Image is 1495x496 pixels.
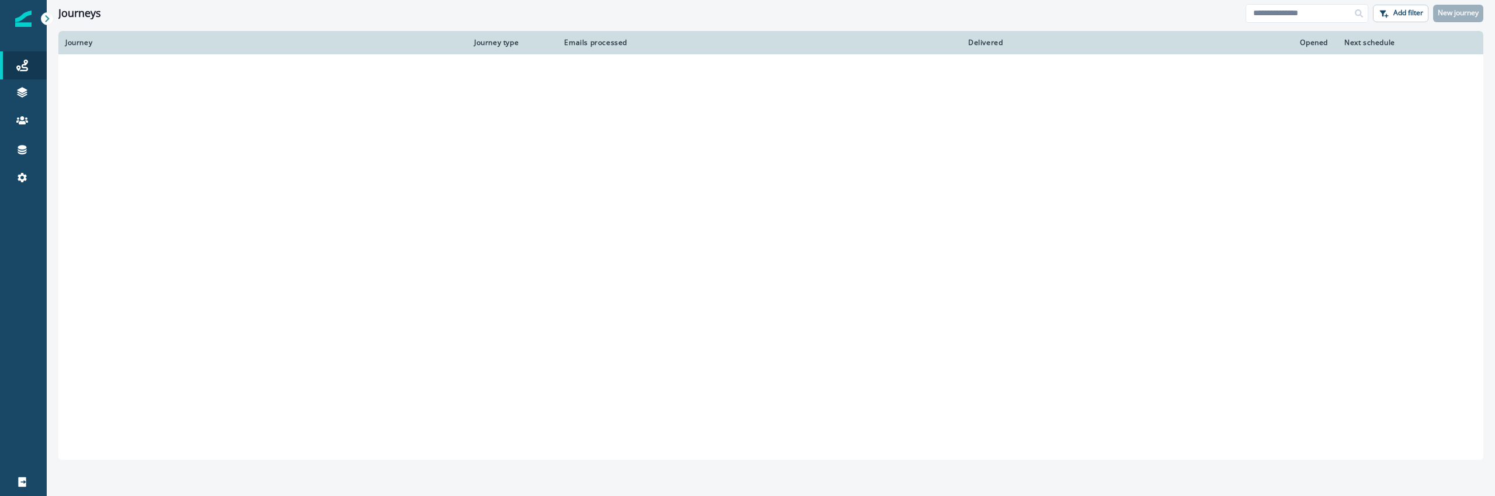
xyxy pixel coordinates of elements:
button: Add filter [1373,5,1428,22]
p: New journey [1438,9,1479,17]
p: Add filter [1393,9,1423,17]
div: Opened [1019,38,1330,47]
h1: Journeys [58,7,101,20]
div: Next schedule [1344,38,1447,47]
div: Journey type [474,38,548,47]
div: Journey [65,38,460,47]
div: Delivered [644,38,1005,47]
button: New journey [1433,5,1483,22]
img: Inflection [15,11,32,27]
div: Emails processed [562,38,630,47]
